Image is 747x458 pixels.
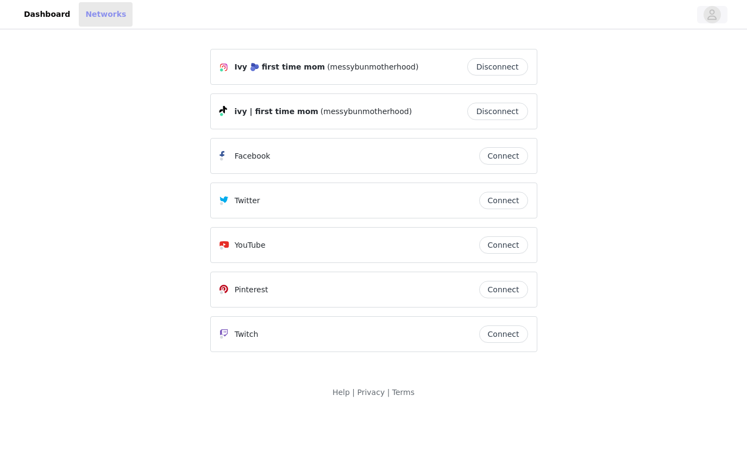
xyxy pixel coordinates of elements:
button: Connect [479,281,528,298]
span: ivy | first time mom [235,106,318,117]
button: Connect [479,147,528,165]
p: YouTube [235,240,266,251]
span: Ivy 🫐 first time mom [235,61,325,73]
span: (messybunmotherhood) [327,61,418,73]
p: Twitter [235,195,260,206]
a: Networks [79,2,133,27]
button: Disconnect [467,103,528,120]
p: Facebook [235,150,271,162]
a: Privacy [357,388,385,397]
button: Disconnect [467,58,528,76]
span: | [352,388,355,397]
button: Connect [479,192,528,209]
p: Twitch [235,329,259,340]
a: Terms [392,388,415,397]
a: Help [332,388,350,397]
button: Connect [479,325,528,343]
img: Instagram Icon [219,63,228,72]
button: Connect [479,236,528,254]
p: Pinterest [235,284,268,296]
span: (messybunmotherhood) [321,106,412,117]
a: Dashboard [17,2,77,27]
span: | [387,388,390,397]
div: avatar [707,6,717,23]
